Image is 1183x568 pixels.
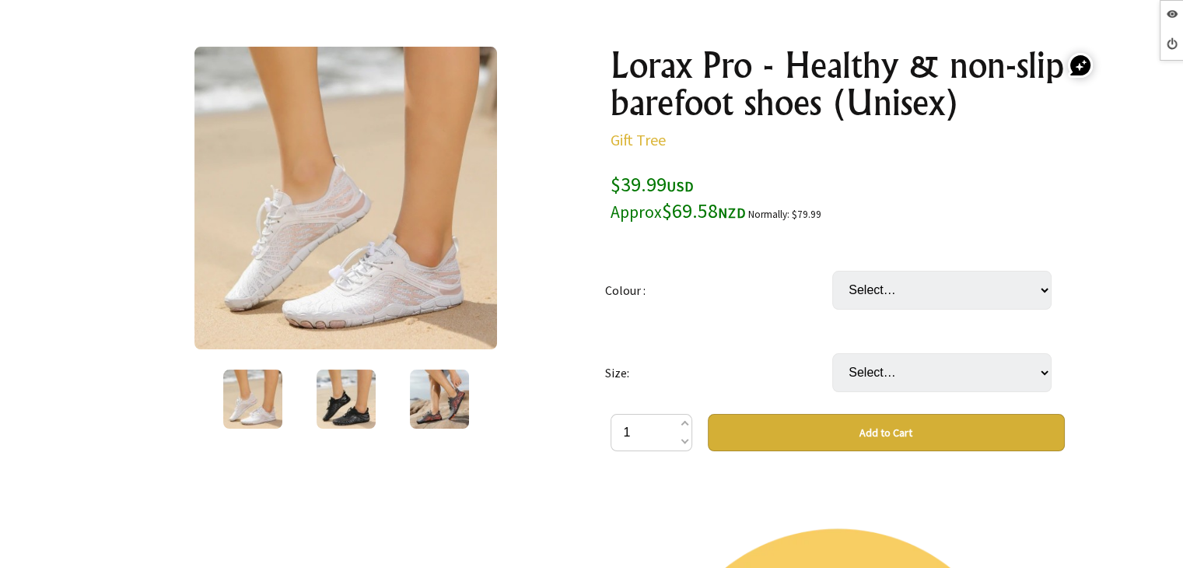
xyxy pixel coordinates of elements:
[611,47,1065,121] h1: Lorax Pro - Healthy & non-slip barefoot shoes (Unisex)
[605,331,832,414] td: Size:
[223,370,282,429] img: Lorax Pro - Healthy & non-slip barefoot shoes (Unisex)
[317,370,376,429] img: Lorax Pro - Healthy & non-slip barefoot shoes (Unisex)
[748,208,821,221] small: Normally: $79.99
[611,202,662,223] small: Approx
[194,47,497,349] img: Lorax Pro - Healthy & non-slip barefoot shoes (Unisex)
[667,177,694,195] span: USD
[605,249,832,331] td: Colour :
[611,130,666,149] a: Gift Tree
[718,204,746,222] span: NZD
[410,370,469,429] img: Lorax Pro - Healthy & non-slip barefoot shoes (Unisex)
[611,171,746,223] span: $39.99 $69.58
[708,414,1065,451] button: Add to Cart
